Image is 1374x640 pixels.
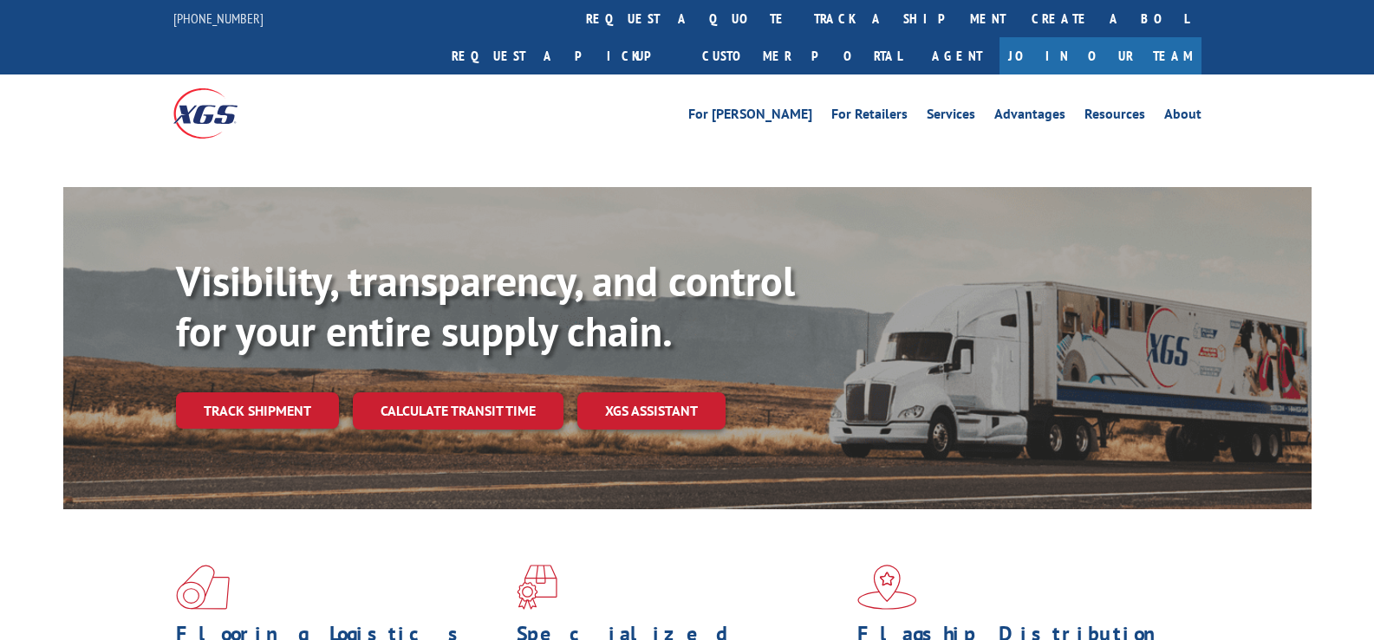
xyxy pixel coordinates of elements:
a: Request a pickup [439,37,689,74]
a: About [1164,107,1201,126]
a: Agent [915,37,1000,74]
a: Services [927,107,975,126]
a: Advantages [994,107,1065,126]
a: Track shipment [176,392,339,429]
a: [PHONE_NUMBER] [173,10,264,27]
a: Calculate transit time [353,392,563,430]
a: For [PERSON_NAME] [688,107,812,126]
img: xgs-icon-focused-on-flooring-red [517,565,557,610]
img: xgs-icon-flagship-distribution-model-red [857,565,917,610]
img: xgs-icon-total-supply-chain-intelligence-red [176,565,230,610]
a: For Retailers [831,107,908,126]
a: Customer Portal [689,37,915,74]
b: Visibility, transparency, and control for your entire supply chain. [176,254,795,358]
a: Resources [1084,107,1145,126]
a: XGS ASSISTANT [577,392,726,430]
a: Join Our Team [1000,37,1201,74]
